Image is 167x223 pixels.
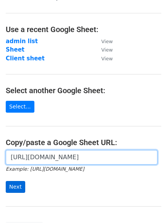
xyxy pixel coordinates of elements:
[94,46,113,53] a: View
[6,101,34,113] a: Select...
[101,47,113,53] small: View
[6,38,38,45] a: admin list
[6,166,84,172] small: Example: [URL][DOMAIN_NAME]
[101,39,113,44] small: View
[6,25,161,34] h4: Use a recent Google Sheet:
[6,55,45,62] a: Client sheet
[6,46,24,53] a: Sheet
[94,38,113,45] a: View
[6,181,25,193] input: Next
[6,138,161,147] h4: Copy/paste a Google Sheet URL:
[94,55,113,62] a: View
[101,56,113,61] small: View
[6,86,161,95] h4: Select another Google Sheet:
[6,150,157,165] input: Paste your Google Sheet URL here
[129,186,167,223] iframe: Chat Widget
